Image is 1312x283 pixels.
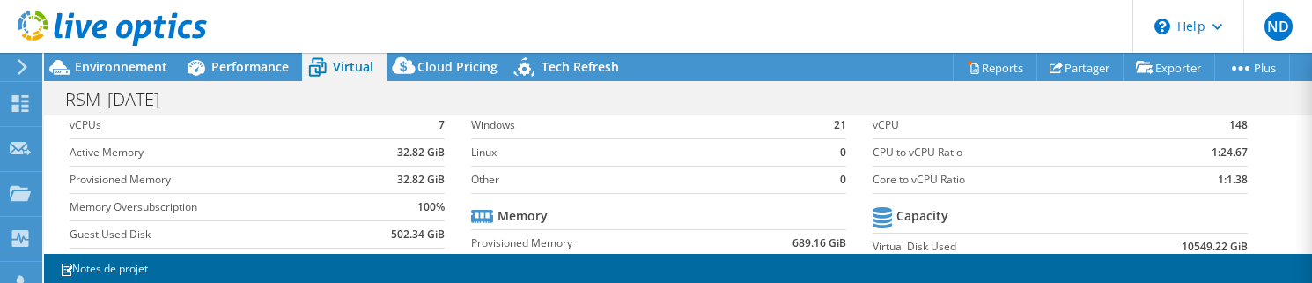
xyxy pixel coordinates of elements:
[873,238,1118,256] label: Virtual Disk Used
[792,235,846,252] b: 689.16 GiB
[498,207,548,225] b: Memory
[397,171,445,189] b: 32.82 GiB
[70,144,355,161] label: Active Memory
[840,171,846,189] b: 0
[70,171,355,189] label: Provisioned Memory
[1264,12,1293,41] span: ND
[417,58,498,75] span: Cloud Pricing
[542,58,619,75] span: Tech Refresh
[1036,54,1124,81] a: Partager
[1123,54,1215,81] a: Exporter
[70,226,355,243] label: Guest Used Disk
[75,58,167,75] span: Environnement
[873,144,1149,161] label: CPU to vCPU Ratio
[70,198,355,216] label: Memory Oversubscription
[333,58,373,75] span: Virtual
[1212,144,1248,161] b: 1:24.67
[439,116,445,134] b: 7
[834,116,846,134] b: 21
[57,90,187,109] h1: RSM_[DATE]
[873,171,1149,189] label: Core to vCPU Ratio
[1218,171,1248,189] b: 1:1.38
[873,116,1149,134] label: vCPU
[1229,116,1248,134] b: 148
[211,58,289,75] span: Performance
[70,253,355,271] label: Guest Whitespace
[417,198,445,216] b: 100%
[471,116,812,134] label: Windows
[896,207,948,225] b: Capacity
[391,226,445,243] b: 502.34 GiB
[471,171,812,189] label: Other
[397,144,445,161] b: 32.82 GiB
[471,144,812,161] label: Linux
[1214,54,1290,81] a: Plus
[70,116,355,134] label: vCPUs
[48,257,160,279] a: Notes de projet
[953,54,1037,81] a: Reports
[840,144,846,161] b: 0
[430,253,445,271] b: 0%
[1154,19,1170,34] svg: \n
[471,235,737,252] label: Provisioned Memory
[1182,238,1248,256] b: 10549.22 GiB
